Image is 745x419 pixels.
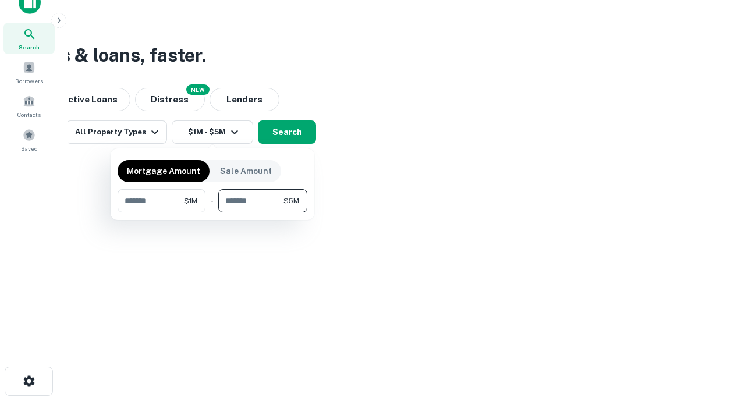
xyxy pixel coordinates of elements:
[220,165,272,177] p: Sale Amount
[127,165,200,177] p: Mortgage Amount
[210,189,214,212] div: -
[283,196,299,206] span: $5M
[687,326,745,382] iframe: Chat Widget
[184,196,197,206] span: $1M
